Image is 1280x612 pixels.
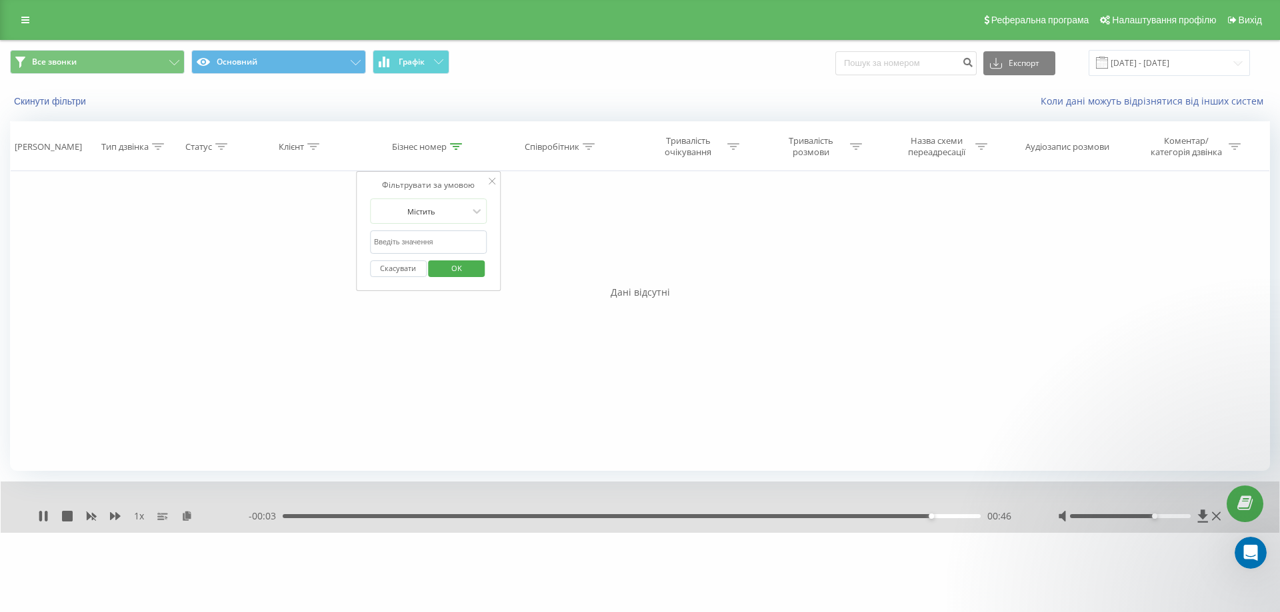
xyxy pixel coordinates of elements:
button: Скасувати [370,260,427,277]
span: Графік [399,57,425,67]
a: Коли дані можуть відрізнятися вiд інших систем [1041,95,1270,107]
span: 00:46 [987,509,1011,523]
span: Вихід [1239,15,1262,25]
div: Аудіозапис розмови [1025,141,1109,153]
div: Accessibility label [1152,513,1157,519]
div: Фільтрувати за умовою [370,178,487,192]
span: Все звонки [32,57,77,67]
span: 1 x [134,509,144,523]
div: [PERSON_NAME] [15,141,82,153]
iframe: Intercom live chat [1235,537,1267,569]
input: Пошук за номером [835,51,977,75]
div: Дані відсутні [10,286,1270,299]
span: Налаштування профілю [1112,15,1216,25]
button: Все звонки [10,50,185,74]
div: Тривалість очікування [653,135,724,158]
div: Тип дзвінка [101,141,149,153]
div: Назва схеми переадресації [901,135,972,158]
button: OK [429,260,485,277]
div: Співробітник [525,141,579,153]
button: Скинути фільтри [10,95,93,107]
span: Реферальна програма [991,15,1089,25]
div: Бізнес номер [392,141,447,153]
div: Коментар/категорія дзвінка [1147,135,1225,158]
button: Графік [373,50,449,74]
div: Статус [185,141,212,153]
div: Accessibility label [929,513,934,519]
div: Клієнт [279,141,304,153]
span: OK [438,258,475,278]
button: Основний [191,50,366,74]
button: Експорт [983,51,1055,75]
div: Тривалість розмови [775,135,847,158]
input: Введіть значення [370,230,487,254]
span: - 00:03 [249,509,283,523]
